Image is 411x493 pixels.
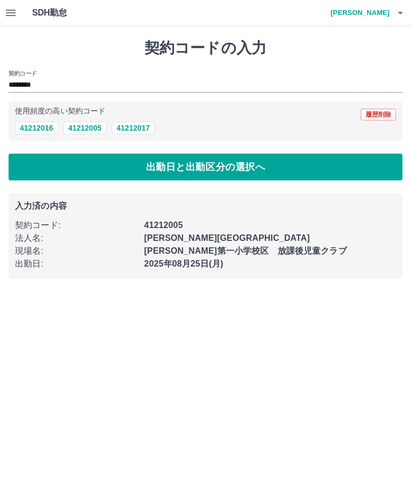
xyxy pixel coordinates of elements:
b: 2025年08月25日(月) [144,259,223,268]
b: 41212005 [144,221,182,230]
p: 使用頻度の高い契約コード [15,108,105,115]
button: 履歴削除 [361,109,396,120]
p: 契約コード : [15,219,138,232]
button: 出勤日と出勤区分の選択へ [9,154,402,180]
h1: 契約コードの入力 [9,39,402,57]
button: 41212017 [112,122,155,134]
p: 入力済の内容 [15,202,396,210]
p: 出勤日 : [15,257,138,270]
p: 法人名 : [15,232,138,245]
p: 現場名 : [15,245,138,257]
b: [PERSON_NAME]第一小学校区 放課後児童クラブ [144,246,346,255]
button: 41212005 [63,122,106,134]
button: 41212016 [15,122,58,134]
b: [PERSON_NAME][GEOGRAPHIC_DATA] [144,233,310,242]
h2: 契約コード [9,69,37,78]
